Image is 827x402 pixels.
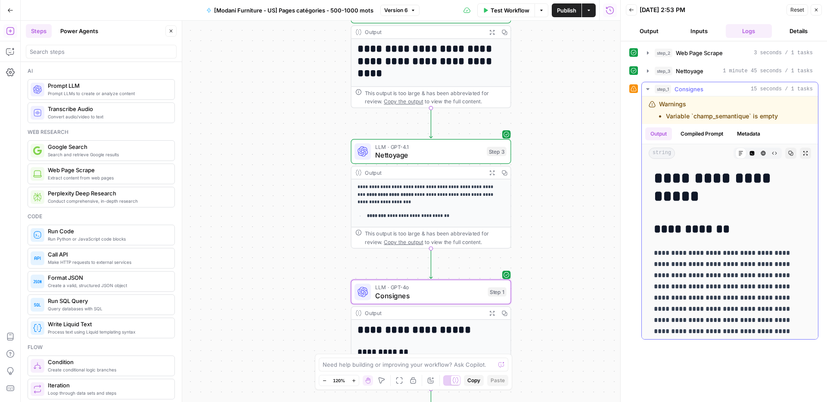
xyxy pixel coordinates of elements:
span: [Modani Furniture - US] Pages catégories - 500-1000 mots [214,6,373,15]
span: Consignes [375,291,484,301]
span: Make HTTP requests to external services [48,259,168,266]
span: string [649,148,675,159]
span: Extract content from web pages [48,174,168,181]
button: 15 seconds / 1 tasks [642,82,818,96]
span: Loop through data sets and steps [48,390,168,396]
span: Test Workflow [491,6,529,15]
g: Edge from step_2 to step_3 [429,108,432,138]
span: step_3 [655,67,672,75]
span: Nettoyage [676,67,703,75]
span: step_2 [655,49,672,57]
span: 3 seconds / 1 tasks [754,49,813,57]
button: Version 6 [380,5,420,16]
div: Output [365,28,483,36]
button: Test Workflow [477,3,535,17]
span: Create a valid, structured JSON object [48,282,168,289]
span: Run SQL Query [48,297,168,305]
span: LLM · GPT-4o [375,283,484,291]
span: Transcribe Audio [48,105,168,113]
div: Flow [28,343,175,351]
button: Reset [787,4,808,15]
div: Output [365,168,483,176]
button: Copy [464,375,484,386]
span: Publish [557,6,576,15]
span: Create conditional logic branches [48,366,168,373]
button: Logs [726,24,772,38]
button: 1 minute 45 seconds / 1 tasks [642,64,818,78]
li: Variable `champ_semantique` is empty [666,112,778,121]
g: Edge from step_3 to step_1 [429,248,432,278]
button: Compiled Prompt [675,127,728,140]
span: Copy the output [384,239,423,245]
span: Run Python or JavaScript code blocks [48,235,168,242]
span: step_1 [655,85,671,93]
div: 15 seconds / 1 tasks [642,96,818,339]
div: Web research [28,128,175,136]
span: 120% [333,377,345,384]
button: Output [645,127,672,140]
span: Run Code [48,227,168,235]
button: Output [626,24,672,38]
button: Power Agents [55,24,103,38]
span: LLM · GPT-4.1 [375,142,483,151]
div: Ai [28,67,175,75]
button: Steps [26,24,52,38]
button: Paste [487,375,508,386]
div: This output is too large & has been abbreviated for review. to view the full content. [365,89,507,105]
div: Step 1 [488,287,507,297]
div: Output [365,309,483,317]
button: [Modani Furniture - US] Pages catégories - 500-1000 mots [201,3,379,17]
span: Google Search [48,142,168,151]
button: Inputs [676,24,722,38]
span: Prompt LLM [48,81,168,90]
button: Details [775,24,822,38]
span: 1 minute 45 seconds / 1 tasks [723,67,813,75]
span: Query databases with SQL [48,305,168,312]
span: Iteration [48,381,168,390]
span: Copy [467,377,480,384]
div: This output is too large & has been abbreviated for review. to view the full content. [365,229,507,246]
span: Conduct comprehensive, in-depth research [48,198,168,204]
span: Call API [48,250,168,259]
div: Step 3 [487,147,507,156]
span: Process text using Liquid templating syntax [48,328,168,335]
span: Consignes [675,85,703,93]
span: Paste [491,377,505,384]
span: Nettoyage [375,150,483,160]
input: Search steps [30,47,173,56]
button: 3 seconds / 1 tasks [642,46,818,60]
span: Copy the output [384,98,423,104]
span: Search and retrieve Google results [48,151,168,158]
span: Version 6 [384,6,408,14]
button: Publish [552,3,581,17]
span: Web Page Scrape [48,166,168,174]
span: Reset [790,6,804,14]
span: 15 seconds / 1 tasks [751,85,813,93]
div: Code [28,213,175,220]
span: Perplexity Deep Research [48,189,168,198]
span: Prompt LLMs to create or analyze content [48,90,168,97]
div: Warnings [659,100,778,121]
span: Web Page Scrape [676,49,723,57]
span: Write Liquid Text [48,320,168,328]
button: Metadata [732,127,765,140]
span: Format JSON [48,273,168,282]
span: Convert audio/video to text [48,113,168,120]
span: Condition [48,358,168,366]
